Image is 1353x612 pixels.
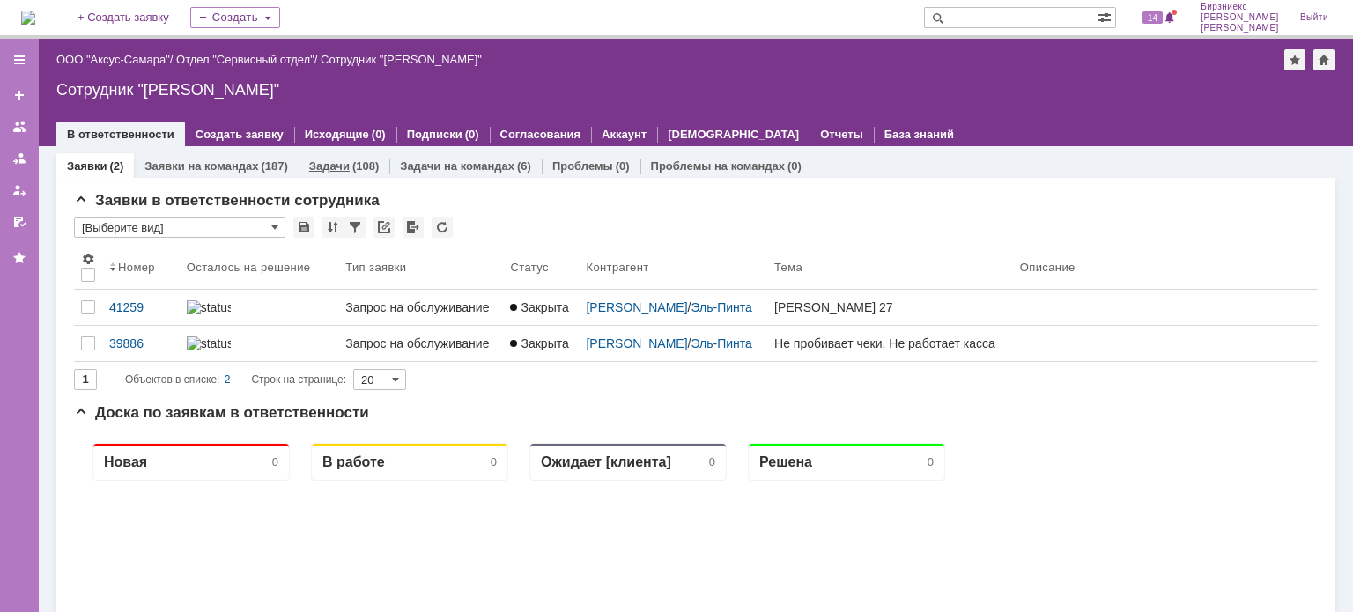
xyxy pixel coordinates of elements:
a: Эль-Пинта [691,336,751,350]
a: 39886 [102,326,180,361]
div: Решена [685,25,738,41]
div: Запрос на обслуживание [345,300,496,314]
a: Создать заявку [5,81,33,109]
span: Расширенный поиск [1098,8,1115,25]
div: Не пробивает чеки. Не работает касса [774,336,1006,350]
a: [PERSON_NAME] [586,336,687,350]
a: Запрос на обслуживание [338,290,503,325]
div: Описание [1020,261,1076,274]
div: 2 [225,369,231,390]
div: Тип заявки [345,261,406,274]
a: [PERSON_NAME] 27 [767,290,1013,325]
div: Сотрудник "[PERSON_NAME]" [321,53,482,66]
a: statusbar-100 (1).png [180,290,338,325]
a: Отчеты [820,128,863,141]
img: statusbar-100 (1).png [187,300,231,314]
a: Запрос на обслуживание [338,326,503,361]
div: (0) [465,128,479,141]
a: Заявки на командах [5,113,33,141]
a: Задачи [309,159,350,173]
img: statusbar-100 (1).png [187,336,231,350]
div: 0 [854,26,860,40]
span: 14 [1142,11,1163,24]
div: (6) [517,159,531,173]
div: Тема [774,261,802,274]
a: [DEMOGRAPHIC_DATA] [668,128,799,141]
div: Новая [30,25,73,41]
div: Сделать домашней страницей [1313,49,1335,70]
div: Контрагент [586,261,648,274]
th: Номер [102,245,180,290]
a: Отдел "Сервисный отдел" [176,53,314,66]
div: / [586,336,760,350]
div: Сотрудник "[PERSON_NAME]" [56,81,1335,99]
div: Создать [190,7,280,28]
a: 41259 [102,290,180,325]
span: [PERSON_NAME] [1201,23,1279,33]
div: (0) [616,159,630,173]
div: (0) [372,128,386,141]
div: (108) [352,159,379,173]
span: Настройки [81,252,95,266]
a: Проблемы на командах [651,159,785,173]
div: 0 [635,26,641,40]
div: 0 [198,26,204,40]
div: В работе [248,25,311,41]
a: Мои согласования [5,208,33,236]
img: logo [21,11,35,25]
div: Номер [118,261,155,274]
div: Экспорт списка [403,217,424,238]
th: Осталось на решение [180,245,338,290]
a: Подписки [407,128,462,141]
a: Заявки [67,159,107,173]
div: (187) [261,159,287,173]
a: Исходящие [305,128,369,141]
div: Обновлять список [432,217,453,238]
div: Ожидает [клиента] [467,25,597,41]
div: Сохранить вид [293,217,314,238]
div: Фильтрация... [344,217,366,238]
div: 41259 [109,300,173,314]
th: Тип заявки [338,245,503,290]
div: Запрос на обслуживание [345,336,496,350]
a: База знаний [884,128,954,141]
a: Мои заявки [5,176,33,204]
div: Сортировка... [322,217,344,238]
div: 39886 [109,336,173,350]
a: [PERSON_NAME] [586,300,687,314]
div: 0 [417,26,423,40]
th: Тема [767,245,1013,290]
div: [PERSON_NAME] 27 [774,300,1006,314]
span: Закрыта [510,336,568,350]
a: Заявки на командах [144,159,258,173]
a: Закрыта [503,290,579,325]
th: Контрагент [579,245,767,290]
a: Задачи на командах [400,159,514,173]
div: / [176,53,321,66]
th: Статус [503,245,579,290]
a: Не пробивает чеки. Не работает касса [767,326,1013,361]
a: Согласования [500,128,581,141]
a: Закрыта [503,326,579,361]
span: Доска по заявкам в ответственности [74,404,369,421]
a: statusbar-100 (1).png [180,326,338,361]
div: (2) [109,159,123,173]
div: / [586,300,760,314]
a: В ответственности [67,128,174,141]
span: [PERSON_NAME] [1201,12,1279,23]
span: Закрыта [510,300,568,314]
i: Строк на странице: [125,369,346,390]
span: Заявки в ответственности сотрудника [74,192,380,209]
div: Скопировать ссылку на список [373,217,395,238]
a: Заявки в моей ответственности [5,144,33,173]
a: Создать заявку [196,128,284,141]
div: Добавить в избранное [1284,49,1305,70]
a: Эль-Пинта [691,300,751,314]
a: Проблемы [552,159,613,173]
span: Бирзниекс [1201,2,1279,12]
a: ООО "Аксус-Самара" [56,53,170,66]
div: / [56,53,176,66]
div: Осталось на решение [187,261,311,274]
div: Статус [510,261,548,274]
span: Объектов в списке: [125,373,219,386]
